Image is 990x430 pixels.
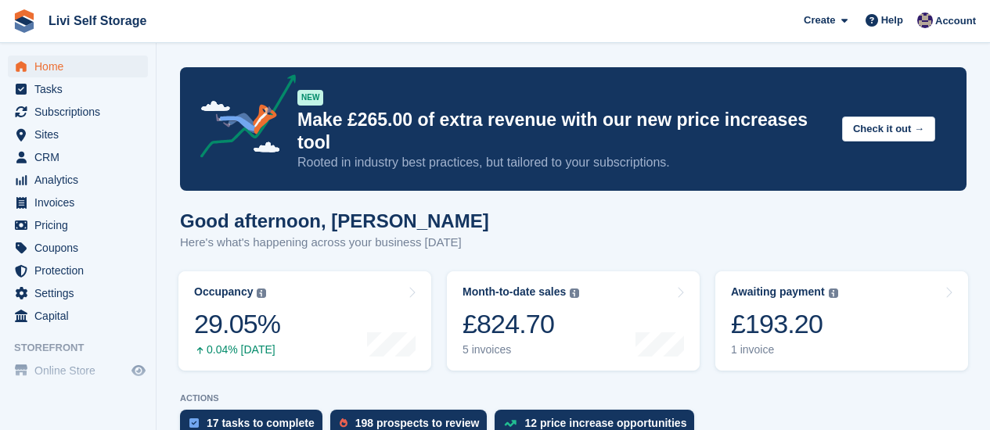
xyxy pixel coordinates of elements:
[180,210,489,231] h1: Good afternoon, [PERSON_NAME]
[731,343,838,357] div: 1 invoice
[194,343,280,357] div: 0.04% [DATE]
[8,101,148,123] a: menu
[189,418,199,428] img: task-75834270c22a3079a89374b754ae025e5fb1db73e45f91037f5363f120a921f8.svg
[8,78,148,100] a: menu
[129,361,148,380] a: Preview store
[207,417,315,429] div: 17 tasks to complete
[8,305,148,327] a: menu
[804,13,835,28] span: Create
[297,90,323,106] div: NEW
[715,271,968,371] a: Awaiting payment £193.20 1 invoice
[842,116,935,142] button: Check it out →
[504,420,517,427] img: price_increase_opportunities-93ffe204e8149a01c8c9dc8f82e8f89637d9d84a8eef4429ea346261dce0b2c0.svg
[42,8,153,34] a: Livi Self Storage
[340,418,347,428] img: prospect-51fa495bee0391a8d652442698ab0144808aea92771e9ea1ae160a38d050c398.svg
[570,288,579,298] img: icon-info-grey-7440780725fd019a000dd9b08b2336e03edf1995a4989e88bcd33f0948082b44.svg
[194,308,280,340] div: 29.05%
[8,146,148,168] a: menu
[731,308,838,340] div: £193.20
[34,282,128,304] span: Settings
[257,288,266,298] img: icon-info-grey-7440780725fd019a000dd9b08b2336e03edf1995a4989e88bcd33f0948082b44.svg
[34,124,128,145] span: Sites
[13,9,36,33] img: stora-icon-8386f47178a22dfd0bd8f6a31ec36ba5ce8667c1dd55bd0f319d3a0aa187defe.svg
[355,417,480,429] div: 198 prospects to review
[8,56,148,77] a: menu
[34,192,128,213] span: Invoices
[297,154,830,171] p: Rooted in industry best practices, but tailored to your subscriptions.
[8,169,148,191] a: menu
[8,282,148,304] a: menu
[34,260,128,281] span: Protection
[14,340,156,356] span: Storefront
[829,288,838,298] img: icon-info-grey-7440780725fd019a000dd9b08b2336e03edf1995a4989e88bcd33f0948082b44.svg
[881,13,903,28] span: Help
[34,360,128,382] span: Online Store
[34,56,128,77] span: Home
[297,109,830,154] p: Make £265.00 of extra revenue with our new price increases tool
[8,260,148,281] a: menu
[463,308,579,340] div: £824.70
[731,285,825,299] div: Awaiting payment
[34,101,128,123] span: Subscriptions
[8,124,148,145] a: menu
[935,13,976,29] span: Account
[8,360,148,382] a: menu
[917,13,933,28] img: Jim
[180,234,489,252] p: Here's what's happening across your business [DATE]
[180,393,967,403] p: ACTIONS
[34,214,128,236] span: Pricing
[463,285,566,299] div: Month-to-date sales
[34,169,128,191] span: Analytics
[447,271,700,371] a: Month-to-date sales £824.70 5 invoices
[34,305,128,327] span: Capital
[8,237,148,259] a: menu
[34,237,128,259] span: Coupons
[463,343,579,357] div: 5 invoices
[8,192,148,213] a: menu
[187,74,297,163] img: price-adjustments-announcement-icon-8257ccfd72463d97f412b2fc003d46551f7dbcb40ab6d574587a9cd5c0d94...
[178,271,431,371] a: Occupancy 29.05% 0.04% [DATE]
[194,285,253,299] div: Occupancy
[34,146,128,168] span: CRM
[524,417,686,429] div: 12 price increase opportunities
[8,214,148,236] a: menu
[34,78,128,100] span: Tasks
